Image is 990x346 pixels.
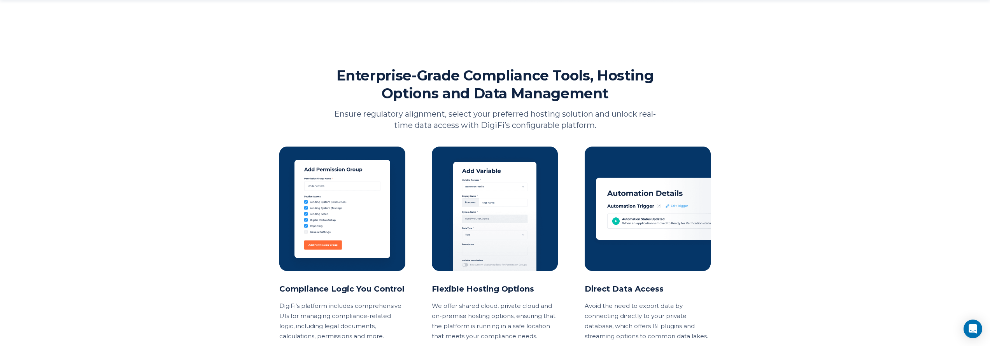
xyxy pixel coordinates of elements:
p: DigiFi’s platform includes comprehensive UIs for managing compliance-related logic, including leg... [279,301,406,341]
p: We offer shared cloud, private cloud and on-premise hosting options, ensuring that the platform i... [432,301,558,341]
span: Enterprise-Grade Compliance Tools, Hosting [336,66,654,84]
p: Ensure regulatory alignment, select your preferred hosting solution and unlock real-time data acc... [326,108,664,131]
h2: Flexible Hosting Options [432,283,534,295]
h2: Compliance Logic You Control [279,283,405,295]
p: Avoid the need to export data by connecting directly to your private database, which offers BI pl... [585,301,711,341]
p: Options and Data Management [336,66,654,102]
h2: Direct Data Access [585,283,664,295]
div: Open Intercom Messenger [964,320,982,338]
